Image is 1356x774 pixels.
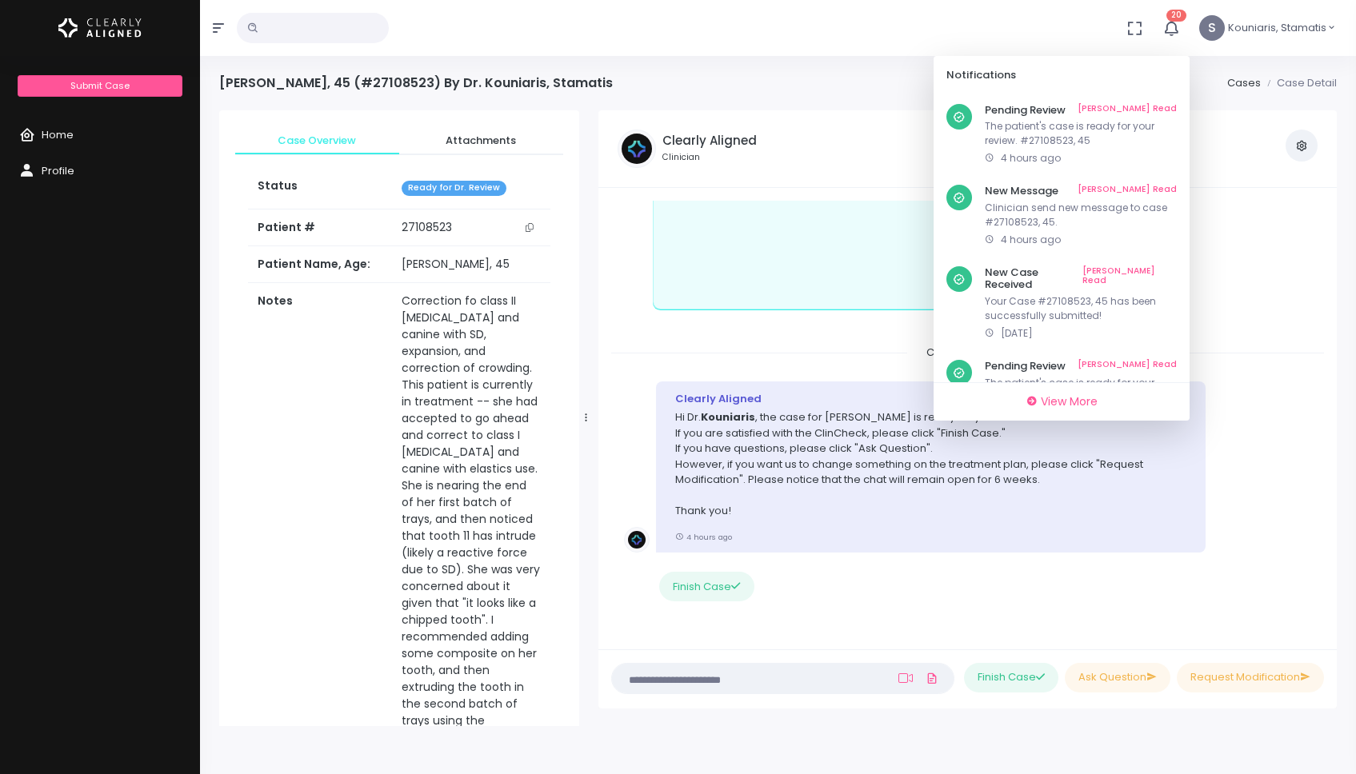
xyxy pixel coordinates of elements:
[964,663,1058,692] button: Finish Case
[42,163,74,178] span: Profile
[1261,75,1337,91] li: Case Detail
[58,11,142,45] img: Logo Horizontal
[940,389,1183,414] a: View More
[934,56,1190,421] div: 20
[42,127,74,142] span: Home
[1001,151,1061,165] span: 4 hours ago
[1078,104,1177,117] a: [PERSON_NAME] Read
[934,175,1190,257] a: New Message[PERSON_NAME] ReadClinician send new message to case #27108523, 45.4 hours ago
[662,134,757,148] h5: Clearly Aligned
[219,110,579,726] div: scrollable content
[985,266,1177,291] h6: New Case Received
[946,69,1158,82] h6: Notifications
[985,294,1177,323] p: Your Case #27108523, 45 has been successfully submitted!
[985,104,1177,117] h6: Pending Review
[392,209,550,246] td: 27108523
[907,340,1028,365] span: Case Reviewed
[934,94,1190,382] div: scrollable content
[934,350,1190,432] a: Pending Review[PERSON_NAME] ReadThe patient's case is ready for your review. #27178261, 27
[1001,233,1061,246] span: 4 hours ago
[1065,663,1170,692] button: Ask Question
[70,79,130,92] span: Submit Case
[1078,185,1177,197] a: [PERSON_NAME] Read
[412,133,550,149] span: Attachments
[895,672,916,684] a: Add Loom Video
[1227,75,1261,90] a: Cases
[219,75,613,90] h4: [PERSON_NAME], 45 (#27108523) By Dr. Kouniaris, Stamatis
[675,409,1186,519] p: Hi Dr. , the case for [PERSON_NAME] is ready for your review. If you are satisfied with the ClinC...
[701,409,755,425] b: Kouniaris
[402,181,506,196] span: Ready for Dr. Review
[248,133,386,149] span: Case Overview
[934,94,1190,176] a: Pending Review[PERSON_NAME] ReadThe patient's case is ready for your review. #27108523, 454 hours...
[248,168,392,209] th: Status
[1078,360,1177,373] a: [PERSON_NAME] Read
[985,185,1177,197] h6: New Message
[675,391,1186,407] div: Clearly Aligned
[18,75,182,97] a: Submit Case
[985,360,1177,373] h6: Pending Review
[248,209,392,246] th: Patient #
[985,119,1177,148] p: The patient's case is ready for your review. #27108523, 45
[1041,393,1098,409] span: View More
[662,151,757,164] small: Clinician
[934,257,1190,350] a: New Case Received[PERSON_NAME] ReadYour Case #27108523, 45 has been successfully submitted![DATE]
[1166,10,1186,22] span: 20
[922,664,942,692] a: Add Files
[985,201,1177,229] p: Clinician send new message to case #27108523, 45.
[392,246,550,283] td: [PERSON_NAME], 45
[985,376,1177,405] p: The patient's case is ready for your review. #27178261, 27
[675,532,732,542] small: 4 hours ago
[1177,663,1324,692] button: Request Modification
[659,572,754,601] button: Finish Case
[1228,20,1326,36] span: Kouniaris, Stamatis
[248,246,392,283] th: Patient Name, Age:
[1082,266,1177,291] a: [PERSON_NAME] Read
[1001,326,1033,340] span: [DATE]
[1199,15,1225,41] span: S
